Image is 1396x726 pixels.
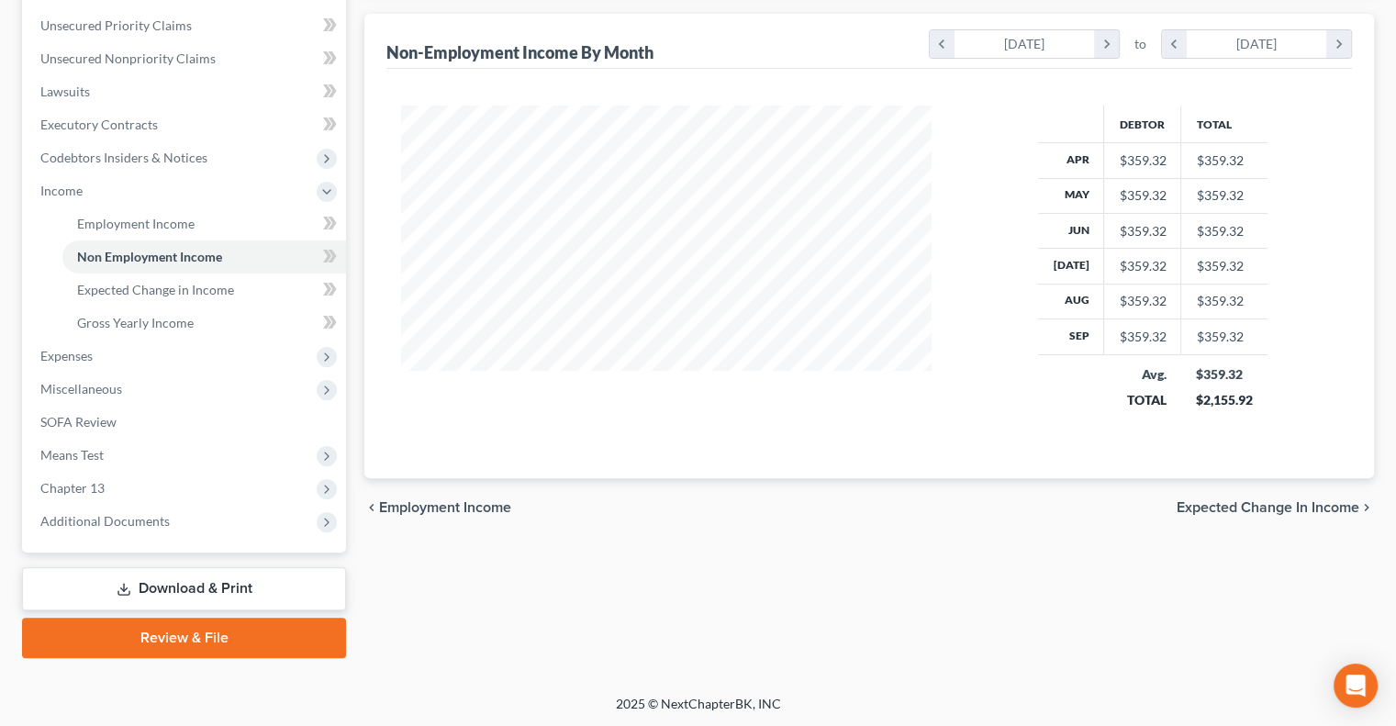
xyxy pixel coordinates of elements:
[62,274,346,307] a: Expected Change in Income
[40,480,105,496] span: Chapter 13
[1038,178,1104,213] th: May
[40,513,170,529] span: Additional Documents
[1334,664,1378,708] div: Open Intercom Messenger
[1104,106,1181,142] th: Debtor
[1119,292,1166,310] div: $359.32
[1181,178,1268,213] td: $359.32
[40,50,216,66] span: Unsecured Nonpriority Claims
[1359,500,1374,515] i: chevron_right
[40,183,83,198] span: Income
[62,307,346,340] a: Gross Yearly Income
[1038,319,1104,354] th: Sep
[1181,213,1268,248] td: $359.32
[930,30,955,58] i: chevron_left
[1187,30,1327,58] div: [DATE]
[22,567,346,610] a: Download & Print
[1119,365,1167,384] div: Avg.
[1119,328,1166,346] div: $359.32
[1181,106,1268,142] th: Total
[1177,500,1374,515] button: Expected Change in Income chevron_right
[22,618,346,658] a: Review & File
[1162,30,1187,58] i: chevron_left
[379,500,511,515] span: Employment Income
[1181,143,1268,178] td: $359.32
[1181,319,1268,354] td: $359.32
[1196,365,1253,384] div: $359.32
[1119,391,1167,409] div: TOTAL
[77,282,234,297] span: Expected Change in Income
[1119,222,1166,240] div: $359.32
[1177,500,1359,515] span: Expected Change in Income
[386,41,653,63] div: Non-Employment Income By Month
[1326,30,1351,58] i: chevron_right
[40,348,93,363] span: Expenses
[26,9,346,42] a: Unsecured Priority Claims
[40,447,104,463] span: Means Test
[1038,249,1104,284] th: [DATE]
[1038,143,1104,178] th: Apr
[364,500,379,515] i: chevron_left
[40,84,90,99] span: Lawsuits
[364,500,511,515] button: chevron_left Employment Income
[40,381,122,397] span: Miscellaneous
[1119,151,1166,170] div: $359.32
[1094,30,1119,58] i: chevron_right
[26,406,346,439] a: SOFA Review
[1038,213,1104,248] th: Jun
[1181,284,1268,318] td: $359.32
[62,207,346,240] a: Employment Income
[1119,257,1166,275] div: $359.32
[77,216,195,231] span: Employment Income
[955,30,1095,58] div: [DATE]
[1181,249,1268,284] td: $359.32
[40,17,192,33] span: Unsecured Priority Claims
[77,249,222,264] span: Non Employment Income
[62,240,346,274] a: Non Employment Income
[1196,391,1253,409] div: $2,155.92
[1119,186,1166,205] div: $359.32
[1038,284,1104,318] th: Aug
[1134,35,1146,53] span: to
[26,75,346,108] a: Lawsuits
[26,42,346,75] a: Unsecured Nonpriority Claims
[40,414,117,430] span: SOFA Review
[26,108,346,141] a: Executory Contracts
[40,150,207,165] span: Codebtors Insiders & Notices
[40,117,158,132] span: Executory Contracts
[77,315,194,330] span: Gross Yearly Income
